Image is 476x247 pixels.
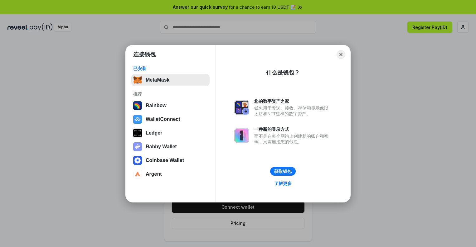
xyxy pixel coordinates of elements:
div: 钱包用于发送、接收、存储和显示像以太坊和NFT这样的数字资产。 [254,105,332,116]
img: svg+xml,%3Csvg%20xmlns%3D%22http%3A%2F%2Fwww.w3.org%2F2000%2Fsvg%22%20fill%3D%22none%22%20viewBox... [234,100,249,115]
img: svg+xml,%3Csvg%20width%3D%2228%22%20height%3D%2228%22%20viewBox%3D%220%200%2028%2028%22%20fill%3D... [133,156,142,165]
div: Argent [146,171,162,177]
button: Coinbase Wallet [131,154,210,167]
button: Rainbow [131,99,210,112]
div: 一种新的登录方式 [254,126,332,132]
button: Argent [131,168,210,180]
img: svg+xml,%3Csvg%20xmlns%3D%22http%3A%2F%2Fwww.w3.org%2F2000%2Fsvg%22%20fill%3D%22none%22%20viewBox... [133,142,142,151]
img: svg+xml,%3Csvg%20xmlns%3D%22http%3A%2F%2Fwww.w3.org%2F2000%2Fsvg%22%20width%3D%2228%22%20height%3... [133,129,142,137]
button: Rabby Wallet [131,140,210,153]
h1: 连接钱包 [133,51,156,58]
img: svg+xml,%3Csvg%20fill%3D%22none%22%20height%3D%2233%22%20viewBox%3D%220%200%2035%2033%22%20width%... [133,76,142,84]
button: WalletConnect [131,113,210,126]
img: svg+xml,%3Csvg%20width%3D%22120%22%20height%3D%22120%22%20viewBox%3D%220%200%20120%20120%22%20fil... [133,101,142,110]
div: MetaMask [146,77,169,83]
button: Close [337,50,345,59]
a: 了解更多 [270,179,295,188]
div: 而不是在每个网站上创建新的账户和密码，只需连接您的钱包。 [254,133,332,145]
div: 什么是钱包？ [266,69,300,76]
div: Rainbow [146,103,167,108]
div: 您的数字资产之家 [254,98,332,104]
button: 获取钱包 [270,167,296,176]
div: Rabby Wallet [146,144,177,150]
div: 了解更多 [274,181,292,186]
div: 推荐 [133,91,208,97]
img: svg+xml,%3Csvg%20width%3D%2228%22%20height%3D%2228%22%20viewBox%3D%220%200%2028%2028%22%20fill%3D... [133,170,142,178]
div: 获取钱包 [274,169,292,174]
button: Ledger [131,127,210,139]
img: svg+xml,%3Csvg%20xmlns%3D%22http%3A%2F%2Fwww.w3.org%2F2000%2Fsvg%22%20fill%3D%22none%22%20viewBox... [234,128,249,143]
img: svg+xml,%3Csvg%20width%3D%2228%22%20height%3D%2228%22%20viewBox%3D%220%200%2028%2028%22%20fill%3D... [133,115,142,124]
button: MetaMask [131,74,210,86]
div: Ledger [146,130,162,136]
div: Coinbase Wallet [146,158,184,163]
div: WalletConnect [146,116,180,122]
div: 已安装 [133,66,208,71]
